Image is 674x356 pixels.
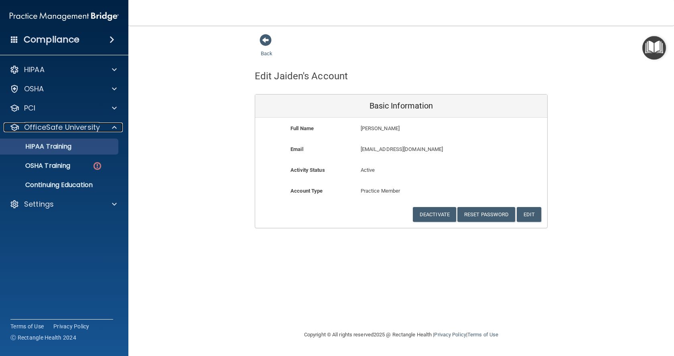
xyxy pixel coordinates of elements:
[10,65,117,74] a: HIPAA
[361,145,489,154] p: [EMAIL_ADDRESS][DOMAIN_NAME]
[361,186,442,196] p: Practice Member
[534,299,664,331] iframe: Drift Widget Chat Controller
[434,332,466,338] a: Privacy Policy
[255,322,548,348] div: Copyright © All rights reserved 2025 @ Rectangle Health | |
[290,167,325,173] b: Activity Status
[457,207,515,222] button: Reset Password
[24,199,54,209] p: Settings
[5,143,71,151] p: HIPAA Training
[467,332,498,338] a: Terms of Use
[10,123,117,132] a: OfficeSafe University
[361,124,489,133] p: [PERSON_NAME]
[10,103,117,113] a: PCI
[255,71,348,81] h4: Edit Jaiden's Account
[261,41,272,56] a: Back
[361,165,442,175] p: Active
[10,199,117,209] a: Settings
[24,84,44,94] p: OSHA
[10,84,117,94] a: OSHA
[24,103,35,113] p: PCI
[92,161,102,171] img: danger-circle.6113f641.png
[290,146,303,152] b: Email
[24,65,45,74] p: HIPAA
[10,322,44,330] a: Terms of Use
[5,162,70,170] p: OSHA Training
[290,188,323,194] b: Account Type
[24,123,100,132] p: OfficeSafe University
[290,125,314,131] b: Full Name
[53,322,89,330] a: Privacy Policy
[642,36,666,60] button: Open Resource Center
[10,8,119,24] img: PMB logo
[517,207,541,222] button: Edit
[10,334,76,342] span: Ⓒ Rectangle Health 2024
[5,181,115,189] p: Continuing Education
[255,95,547,118] div: Basic Information
[413,207,456,222] button: Deactivate
[24,34,79,45] h4: Compliance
